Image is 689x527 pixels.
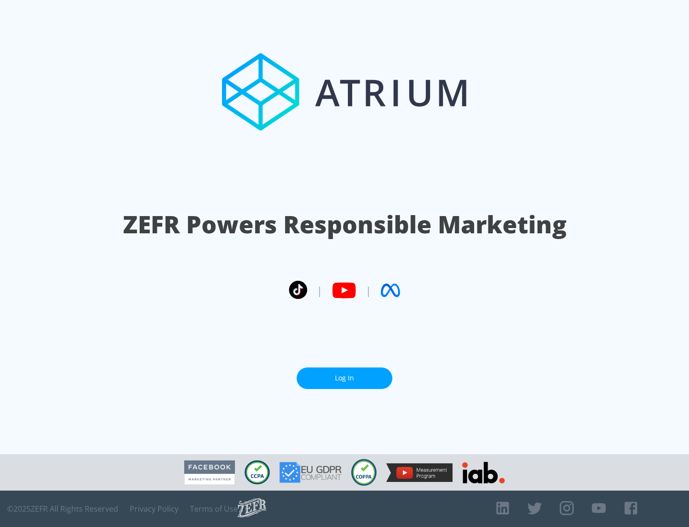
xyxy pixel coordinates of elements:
span: | [366,283,371,298]
img: COPPA Compliant [351,459,377,486]
a: Terms of Use [190,504,238,514]
img: Facebook Marketing Partner [184,460,235,485]
span: © 2025 ZEFR All Rights Reserved [7,504,118,514]
a: Privacy Policy [130,504,178,514]
a: Log In [297,367,392,389]
img: GDPR Compliant [279,462,342,483]
img: IAB [462,462,505,483]
img: YouTube Measurement Program [386,463,453,482]
h1: ZEFR Powers Responsible Marketing [123,208,567,241]
img: CCPA Compliant [244,460,270,484]
span: | [317,283,322,298]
